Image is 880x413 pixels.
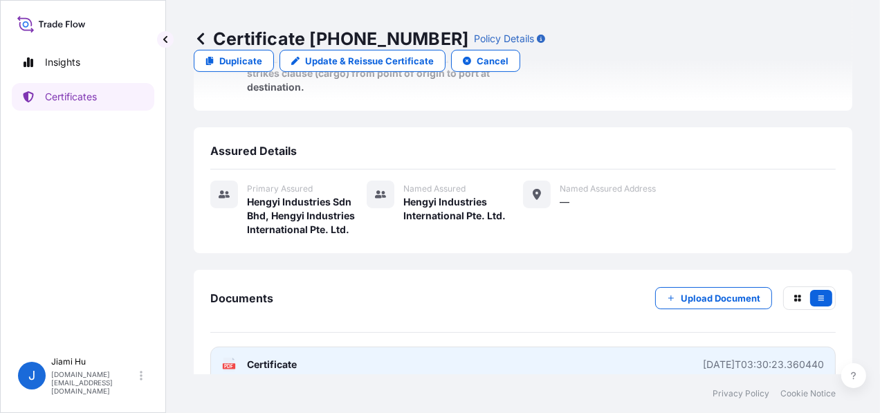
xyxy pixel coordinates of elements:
[45,55,80,69] p: Insights
[219,54,262,68] p: Duplicate
[12,83,154,111] a: Certificates
[713,388,769,399] a: Privacy Policy
[403,195,523,223] span: Hengyi Industries International Pte. Ltd.
[210,347,836,383] a: PDFCertificate[DATE]T03:30:23.360440
[305,54,434,68] p: Update & Reissue Certificate
[12,48,154,76] a: Insights
[51,356,137,367] p: Jiami Hu
[560,183,656,194] span: Named Assured Address
[477,54,508,68] p: Cancel
[655,287,772,309] button: Upload Document
[28,369,35,383] span: J
[247,358,297,371] span: Certificate
[45,90,97,104] p: Certificates
[194,50,274,72] a: Duplicate
[247,195,367,237] span: Hengyi Industries Sdn Bhd, Hengyi Industries International Pte. Ltd.
[681,291,760,305] p: Upload Document
[703,358,824,371] div: [DATE]T03:30:23.360440
[560,195,569,209] span: —
[194,28,468,50] p: Certificate [PHONE_NUMBER]
[451,50,520,72] button: Cancel
[210,291,273,305] span: Documents
[474,32,534,46] p: Policy Details
[225,364,234,369] text: PDF
[247,183,313,194] span: Primary assured
[210,144,297,158] span: Assured Details
[279,50,446,72] a: Update & Reissue Certificate
[780,388,836,399] a: Cookie Notice
[403,183,466,194] span: Named Assured
[51,370,137,395] p: [DOMAIN_NAME][EMAIL_ADDRESS][DOMAIN_NAME]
